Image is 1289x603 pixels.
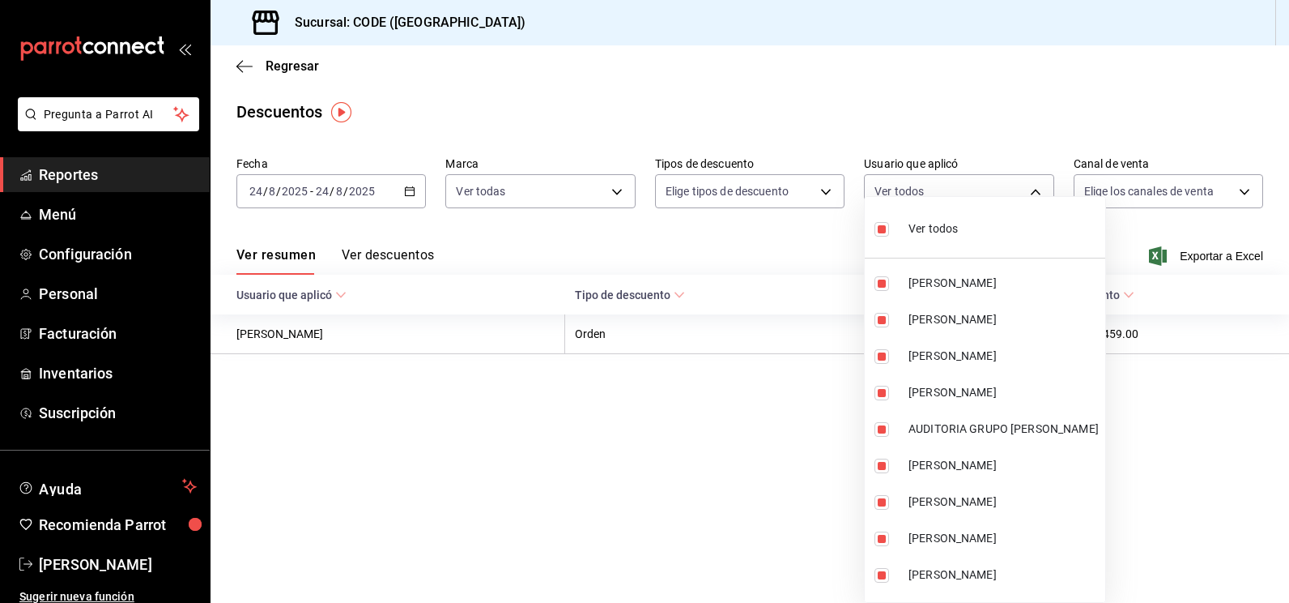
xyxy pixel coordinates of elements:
span: [PERSON_NAME] [908,311,1099,328]
span: [PERSON_NAME] [908,494,1099,511]
span: Ver todos [908,220,958,237]
span: [PERSON_NAME] [908,567,1099,584]
span: [PERSON_NAME] [908,530,1099,547]
span: [PERSON_NAME] [908,348,1099,365]
span: [PERSON_NAME] [908,275,1099,292]
span: [PERSON_NAME] [908,384,1099,401]
span: [PERSON_NAME] [908,457,1099,474]
span: AUDITORIA GRUPO [PERSON_NAME] [908,421,1099,438]
img: Tooltip marker [331,102,351,122]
